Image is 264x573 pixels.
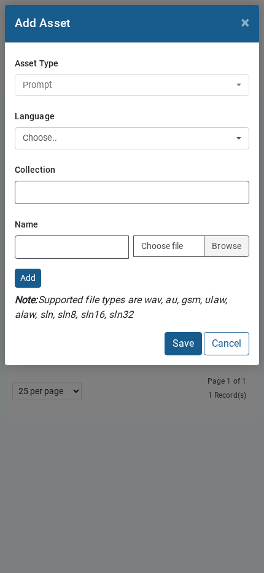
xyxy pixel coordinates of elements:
[15,53,58,74] label: Asset Type
[15,214,38,235] label: Name
[15,269,41,288] button: Add
[165,332,202,355] button: Save
[15,74,249,97] button: Prompt
[23,79,234,92] div: Prompt
[231,5,259,39] button: Close
[15,15,70,33] h2: Add Asset
[133,235,250,257] label: Choose file
[15,294,38,306] b: Note:
[241,14,249,31] span: ×
[15,106,55,127] label: Language
[15,159,55,181] label: Collection
[204,332,249,355] button: Cancel
[15,293,249,322] p: Supported file types are wav, au, gsm, ulaw, alaw, sln, sln8, sln16, sln32
[23,132,234,145] div: Choose..
[15,127,249,149] button: Choose..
